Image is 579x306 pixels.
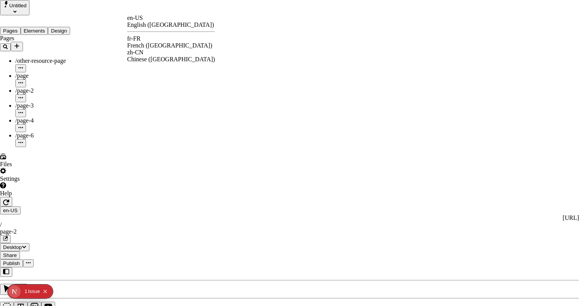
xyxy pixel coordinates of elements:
div: Chinese ([GEOGRAPHIC_DATA]) [127,56,215,63]
div: Open locale picker [127,15,215,63]
div: fr-FR [127,35,215,42]
div: en-US [127,15,215,21]
div: zh-CN [127,49,215,56]
div: French ([GEOGRAPHIC_DATA]) [127,42,215,49]
div: English ([GEOGRAPHIC_DATA]) [127,21,215,28]
p: Cookie Test Route [3,6,112,13]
